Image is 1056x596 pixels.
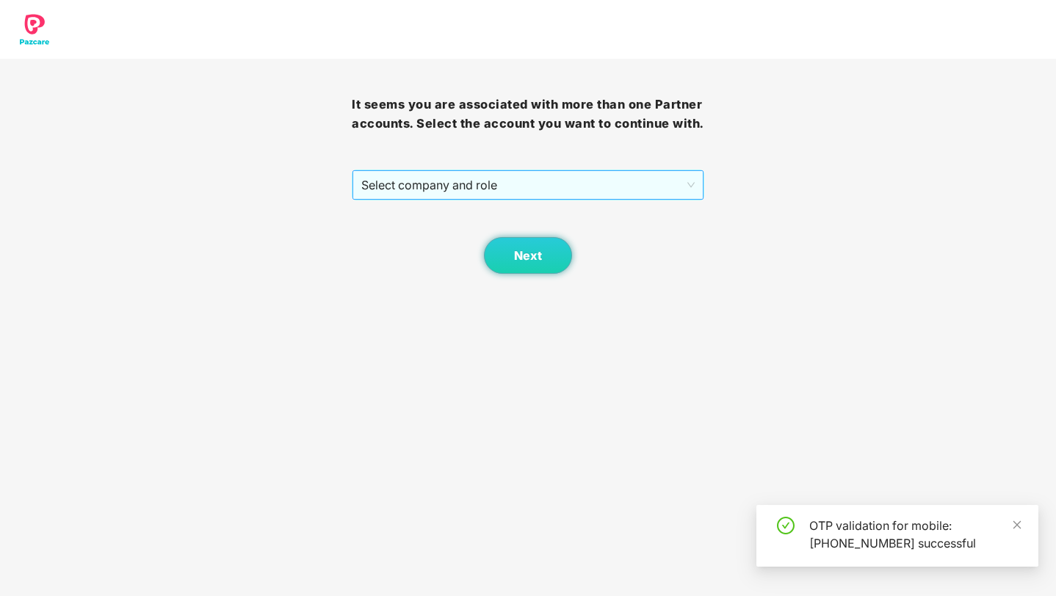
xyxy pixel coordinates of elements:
span: Next [514,249,542,263]
span: close [1012,520,1022,530]
span: check-circle [777,517,795,534]
div: OTP validation for mobile: [PHONE_NUMBER] successful [809,517,1021,552]
span: Select company and role [361,171,694,199]
button: Next [484,237,572,274]
h3: It seems you are associated with more than one Partner accounts. Select the account you want to c... [352,95,704,133]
